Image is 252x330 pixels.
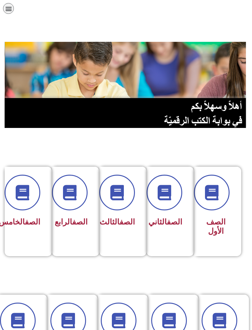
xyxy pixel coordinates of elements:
[25,217,40,226] a: الصف
[100,217,135,226] span: الثالث
[167,217,182,226] a: الصف
[55,217,88,226] span: الرابع
[72,217,88,226] a: الصف
[148,217,182,226] span: الثاني
[120,217,135,226] a: الصف
[3,3,14,14] div: כפתור פתיחת תפריט
[206,217,226,236] span: الصف الأول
